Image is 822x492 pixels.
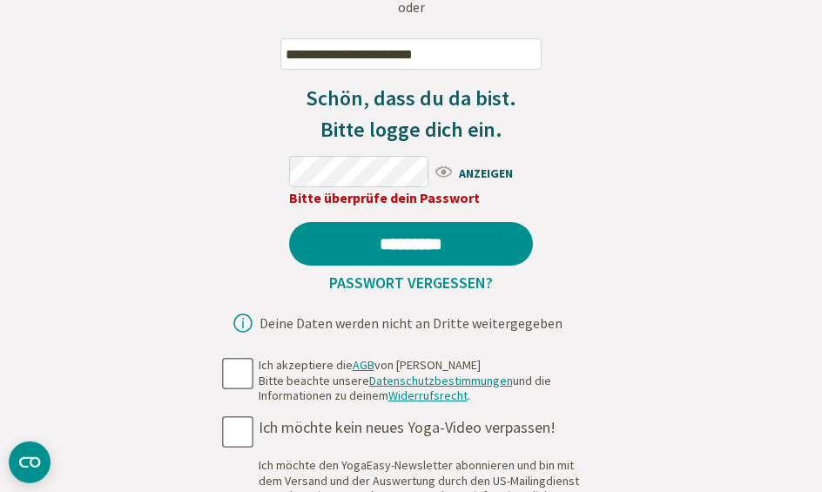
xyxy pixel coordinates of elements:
[259,418,596,438] div: Ich möchte kein neues Yoga-Video verpassen!
[289,187,533,208] div: Bitte überprüfe dein Passwort
[353,357,374,373] a: AGB
[369,373,513,388] a: Datenschutzbestimmungen
[259,358,596,404] div: Ich akzeptiere die von [PERSON_NAME] Bitte beachte unsere und die Informationen zu deinem .
[9,441,51,483] button: CMP-Widget öffnen
[322,273,500,293] a: Passwort vergessen?
[259,316,563,330] div: Deine Daten werden nicht an Dritte weitergegeben
[289,83,533,145] h3: Schön, dass du da bist. Bitte logge dich ein.
[388,388,468,403] a: Widerrufsrecht
[433,161,533,183] span: ANZEIGEN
